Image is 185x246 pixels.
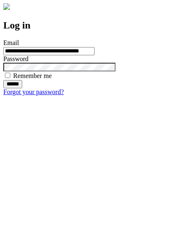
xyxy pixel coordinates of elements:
[3,20,182,31] h2: Log in
[3,3,10,10] img: logo-4e3dc11c47720685a147b03b5a06dd966a58ff35d612b21f08c02c0306f2b779.png
[3,55,28,62] label: Password
[3,39,19,46] label: Email
[3,88,64,95] a: Forgot your password?
[13,72,52,79] label: Remember me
